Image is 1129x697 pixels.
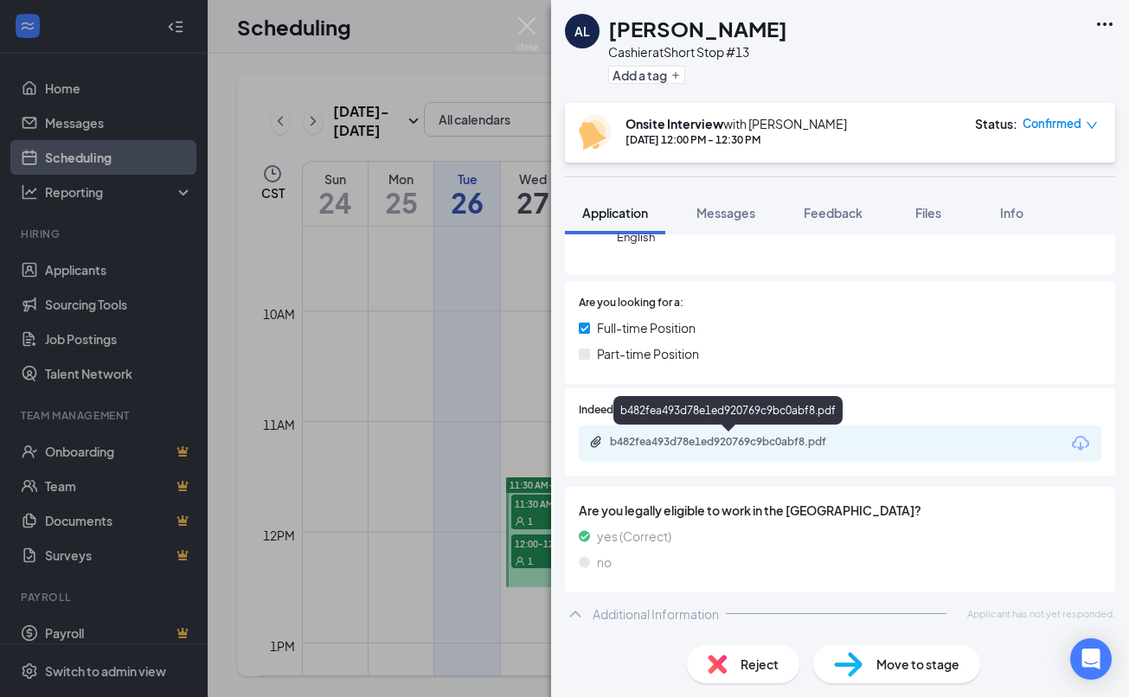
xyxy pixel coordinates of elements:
button: PlusAdd a tag [608,66,685,84]
div: Cashier at Short Stop #13 [608,43,787,61]
svg: Paperclip [589,435,603,449]
span: no [597,553,612,572]
a: Paperclipb482fea493d78e1ed920769c9bc0abf8.pdf [589,435,869,451]
div: [DATE] 12:00 PM - 12:30 PM [625,132,847,147]
h1: [PERSON_NAME] [608,14,787,43]
span: Confirmed [1023,115,1081,132]
svg: ChevronUp [565,604,586,624]
div: with [PERSON_NAME] [625,115,847,132]
div: AL [574,22,590,40]
span: Application [582,205,648,221]
span: Are you looking for a: [579,295,683,311]
span: Indeed Resume [579,402,655,419]
b: Onsite Interview [625,116,723,131]
svg: Ellipses [1094,14,1115,35]
span: Feedback [804,205,863,221]
span: Messages [696,205,755,221]
span: Applicant has not yet responded. [967,606,1115,621]
span: Part-time Position [597,344,699,363]
div: Status : [975,115,1017,132]
div: Open Intercom Messenger [1070,638,1112,680]
div: Additional Information [593,605,719,623]
span: Files [915,205,941,221]
div: b482fea493d78e1ed920769c9bc0abf8.pdf [613,396,843,425]
span: down [1086,119,1098,131]
div: b482fea493d78e1ed920769c9bc0abf8.pdf [610,435,852,449]
span: Are you legally eligible to work in the [GEOGRAPHIC_DATA]? [579,501,1101,520]
span: Full-time Position [597,318,696,337]
span: English [617,228,724,246]
svg: Download [1070,433,1091,454]
svg: Plus [670,70,681,80]
span: Reject [741,655,779,674]
span: Move to stage [876,655,959,674]
span: Info [1000,205,1023,221]
span: yes (Correct) [597,527,671,546]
